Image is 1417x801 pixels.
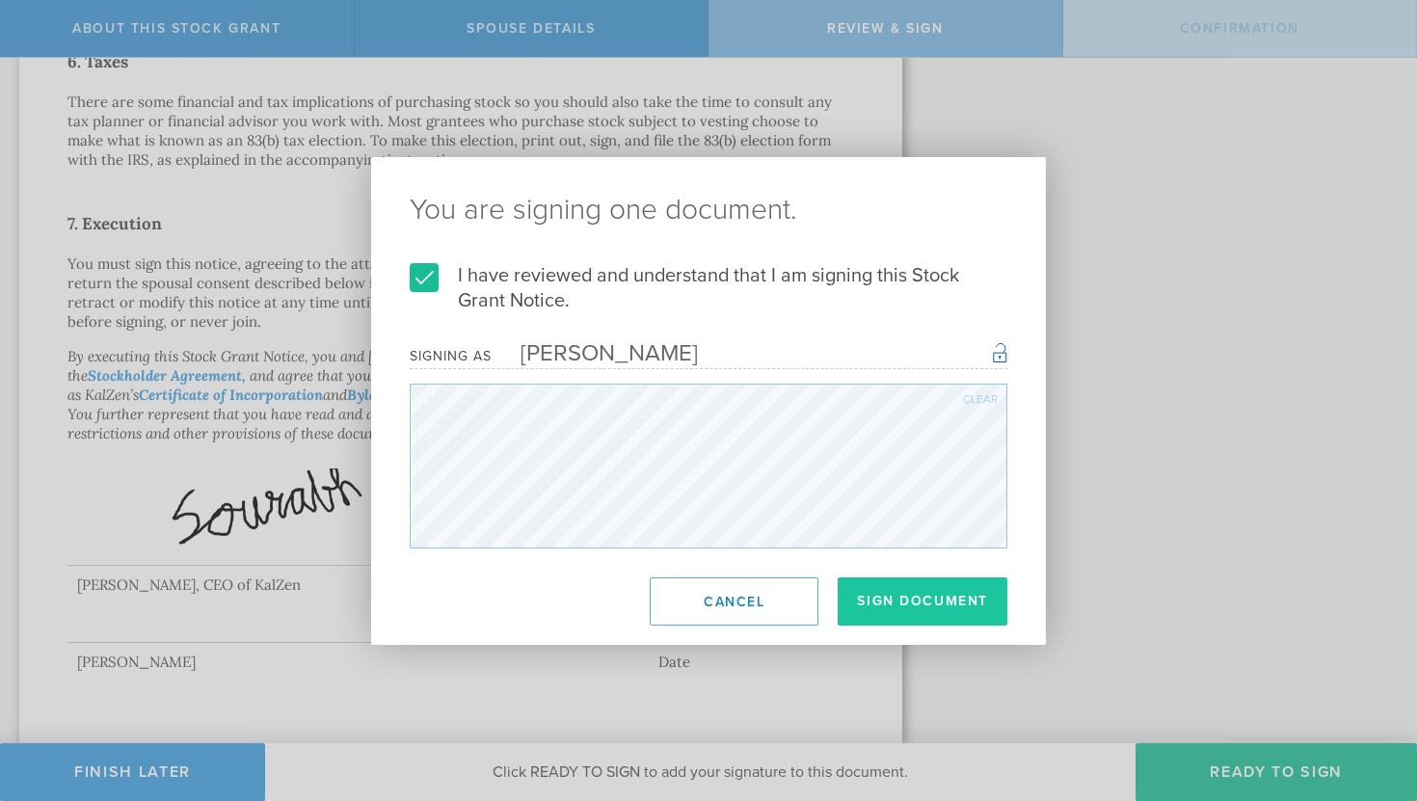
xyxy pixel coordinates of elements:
ng-pluralize: You are signing one document. [410,196,1007,225]
div: Signing as [410,348,492,364]
button: Sign Document [838,577,1007,626]
label: I have reviewed and understand that I am signing this Stock Grant Notice. [410,263,1007,313]
button: Cancel [650,577,818,626]
div: [PERSON_NAME] [492,339,698,367]
iframe: Chat Widget [1321,651,1417,743]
